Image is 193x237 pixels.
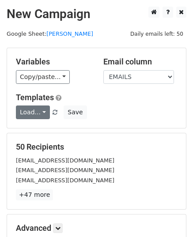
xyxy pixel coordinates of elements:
h5: Email column [103,57,178,67]
a: Daily emails left: 50 [127,30,186,37]
span: Daily emails left: 50 [127,29,186,39]
h2: New Campaign [7,7,186,22]
iframe: Chat Widget [149,195,193,237]
small: [EMAIL_ADDRESS][DOMAIN_NAME] [16,167,114,173]
a: [PERSON_NAME] [46,30,93,37]
a: Load... [16,105,50,119]
a: Copy/paste... [16,70,70,84]
small: [EMAIL_ADDRESS][DOMAIN_NAME] [16,157,114,164]
h5: Variables [16,57,90,67]
button: Save [64,105,87,119]
a: Templates [16,93,54,102]
h5: 50 Recipients [16,142,177,152]
small: Google Sheet: [7,30,93,37]
h5: Advanced [16,223,177,233]
a: +47 more [16,189,53,200]
small: [EMAIL_ADDRESS][DOMAIN_NAME] [16,177,114,184]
